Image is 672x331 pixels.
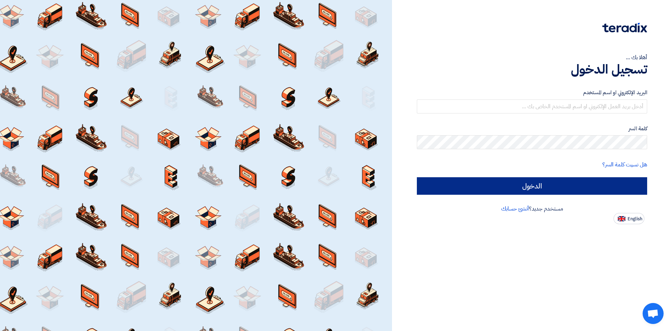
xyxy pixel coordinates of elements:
div: أهلا بك ... [417,53,647,62]
button: English [614,213,644,224]
div: Open chat [643,303,664,324]
label: البريد الإلكتروني او اسم المستخدم [417,89,647,97]
input: أدخل بريد العمل الإلكتروني او اسم المستخدم الخاص بك ... [417,99,647,113]
label: كلمة السر [417,125,647,133]
span: English [628,216,642,221]
div: مستخدم جديد؟ [417,205,647,213]
img: en-US.png [618,216,625,221]
h1: تسجيل الدخول [417,62,647,77]
a: أنشئ حسابك [501,205,529,213]
input: الدخول [417,177,647,195]
img: Teradix logo [602,23,647,33]
a: هل نسيت كلمة السر؟ [602,160,647,169]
